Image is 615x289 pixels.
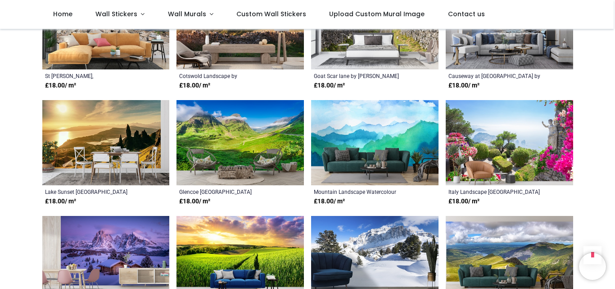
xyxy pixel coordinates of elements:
a: Causeway at [GEOGRAPHIC_DATA] by [PERSON_NAME] [448,72,546,79]
a: Glencoe [GEOGRAPHIC_DATA] [GEOGRAPHIC_DATA] Highlands Wallpaper [179,188,277,195]
a: Cotswold Landscape by [PERSON_NAME] [179,72,277,79]
img: Italy Landscape Capri Island Wall Mural Wallpaper [446,100,573,185]
img: Glencoe Sunrise Scotland Highlands Wall Mural Wallpaper [176,100,304,185]
strong: £ 18.00 / m² [448,197,479,206]
strong: £ 18.00 / m² [179,197,210,206]
img: Mountain Landscape Watercolour Wall Mural Wallpaper [311,100,439,185]
a: St [PERSON_NAME], [GEOGRAPHIC_DATA] by [PERSON_NAME] [45,72,143,79]
span: Wall Murals [168,9,206,18]
span: Wall Stickers [95,9,137,18]
a: Goat Scar lane by [PERSON_NAME] [314,72,412,79]
span: Contact us [448,9,485,18]
span: Custom Wall Stickers [236,9,306,18]
span: Upload Custom Mural Image [329,9,425,18]
a: Lake Sunset [GEOGRAPHIC_DATA] Landscape Wallpaper [45,188,143,195]
strong: £ 18.00 / m² [45,81,76,90]
strong: £ 18.00 / m² [314,81,345,90]
a: Italy Landscape [GEOGRAPHIC_DATA] Wallpaper [448,188,546,195]
img: Lake Sunset Scotland Landscape Wall Mural Wallpaper [42,100,170,185]
iframe: Brevo live chat [579,253,606,280]
a: Mountain Landscape Watercolour Wallpaper [314,188,412,195]
strong: £ 18.00 / m² [179,81,210,90]
strong: £ 18.00 / m² [314,197,345,206]
span: Home [53,9,72,18]
strong: £ 18.00 / m² [448,81,479,90]
strong: £ 18.00 / m² [45,197,76,206]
